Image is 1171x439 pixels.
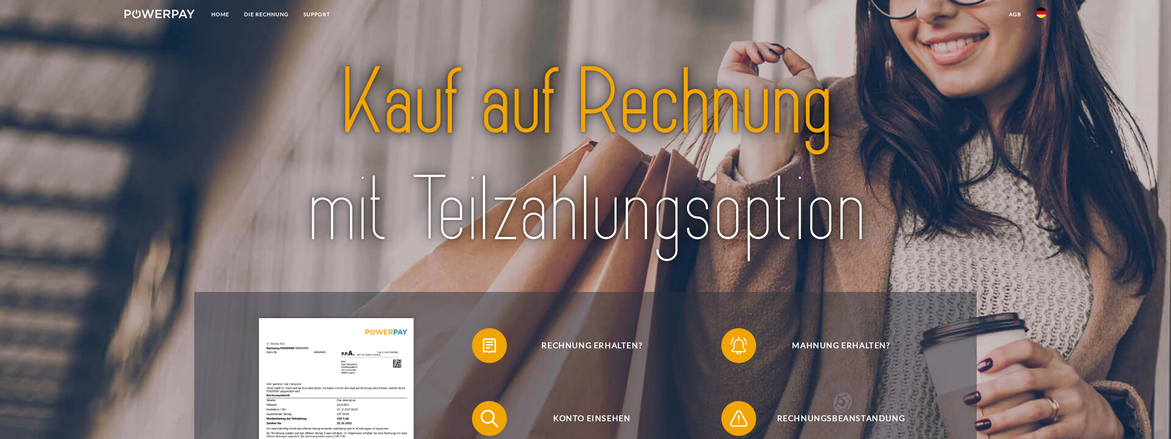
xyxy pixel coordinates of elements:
iframe: Schaltfläche zum Öffnen des Messaging-Fensters [1136,404,1164,432]
button: Rechnungsbeanstandung [721,401,948,436]
img: title-powerpay_de.svg [240,44,931,269]
img: logo-powerpay-white.svg [124,10,195,18]
img: qb_bill.svg [479,335,500,357]
span: Rechnung erhalten? [485,328,699,363]
img: qb_search.svg [479,408,500,429]
button: Rechnung erhalten? [472,328,699,363]
span: Rechnungsbeanstandung [734,401,948,436]
a: agb [1002,7,1029,22]
img: qb_warning.svg [728,408,750,429]
a: DIE RECHNUNG [237,7,296,22]
span: Konto einsehen [485,401,699,436]
button: Mahnung erhalten? [721,328,948,363]
a: Home [204,7,237,22]
a: SUPPORT [296,7,338,22]
span: Mahnung erhalten? [734,328,948,363]
img: de [1036,7,1047,18]
img: qb_bell.svg [728,335,750,357]
button: Konto einsehen [472,401,699,436]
